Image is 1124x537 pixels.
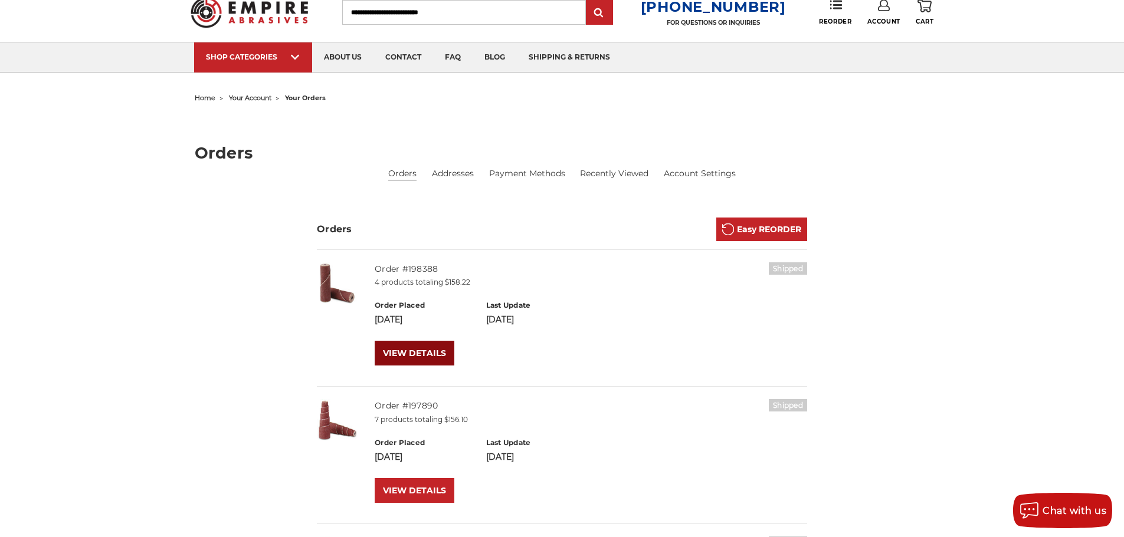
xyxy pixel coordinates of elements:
[641,19,786,27] p: FOR QUESTIONS OR INQUIRIES
[388,167,417,180] li: Orders
[486,437,585,448] h6: Last Update
[716,218,807,241] a: Easy REORDER
[206,52,300,61] div: SHOP CATEGORIES
[375,452,402,462] span: [DATE]
[375,314,402,325] span: [DATE]
[375,300,473,311] h6: Order Placed
[1043,505,1106,516] span: Chat with us
[317,262,358,304] img: Cartridge Roll 1/2" x 1-1/2" x 1/8" Straight
[588,1,611,25] input: Submit
[375,263,438,274] a: Order #198388
[373,42,433,73] a: contact
[916,18,933,25] span: Cart
[195,94,215,102] a: home
[486,300,585,311] h6: Last Update
[317,399,358,440] img: Cartridge Roll 3/8" x 1-1/2" x 1/8" Full Tapered
[1013,493,1112,528] button: Chat with us
[769,399,807,411] h6: Shipped
[664,167,736,180] a: Account Settings
[486,452,514,462] span: [DATE]
[285,94,326,102] span: your orders
[819,18,851,25] span: Reorder
[473,42,517,73] a: blog
[229,94,271,102] a: your account
[580,167,648,180] a: Recently Viewed
[769,262,807,275] h6: Shipped
[432,167,474,180] a: Addresses
[486,314,514,325] span: [DATE]
[195,145,930,161] h1: Orders
[433,42,473,73] a: faq
[375,341,454,365] a: VIEW DETAILS
[312,42,373,73] a: about us
[375,437,473,448] h6: Order Placed
[517,42,622,73] a: shipping & returns
[375,478,454,503] a: VIEW DETAILS
[375,277,807,288] p: 4 products totaling $158.22
[867,18,900,25] span: Account
[489,167,565,180] a: Payment Methods
[375,400,438,411] a: Order #197890
[375,414,807,425] p: 7 products totaling $156.10
[317,222,352,236] h3: Orders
